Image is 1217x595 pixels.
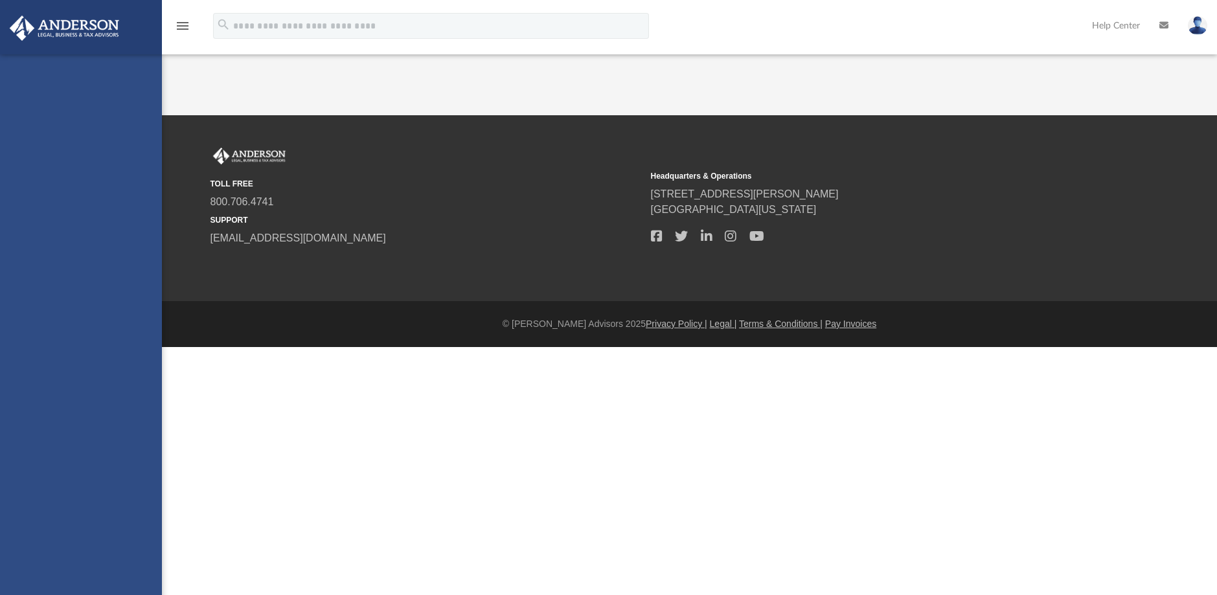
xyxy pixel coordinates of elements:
i: menu [175,18,190,34]
img: Anderson Advisors Platinum Portal [210,148,288,164]
a: Privacy Policy | [646,319,707,329]
i: search [216,17,231,32]
a: [EMAIL_ADDRESS][DOMAIN_NAME] [210,232,386,243]
small: SUPPORT [210,214,642,226]
a: [STREET_ADDRESS][PERSON_NAME] [651,188,839,199]
a: menu [175,25,190,34]
small: TOLL FREE [210,178,642,190]
div: © [PERSON_NAME] Advisors 2025 [162,317,1217,331]
a: [GEOGRAPHIC_DATA][US_STATE] [651,204,817,215]
a: 800.706.4741 [210,196,274,207]
a: Legal | [710,319,737,329]
small: Headquarters & Operations [651,170,1082,182]
a: Pay Invoices [825,319,876,329]
img: Anderson Advisors Platinum Portal [6,16,123,41]
a: Terms & Conditions | [739,319,823,329]
img: User Pic [1188,16,1207,35]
